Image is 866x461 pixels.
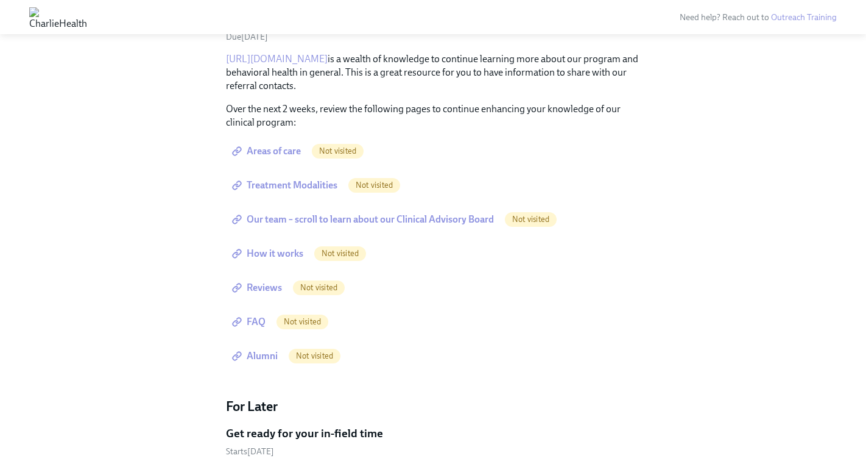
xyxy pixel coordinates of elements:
h4: For Later [226,398,640,416]
span: Not visited [348,180,400,190]
span: Areas of care [234,145,301,157]
span: How it works [234,248,303,260]
span: Treatment Modalities [234,179,337,191]
span: Not visited [276,317,328,326]
h5: Get ready for your in-field time [226,426,383,441]
p: is a wealth of knowledge to continue learning more about our program and behavioral health in gen... [226,52,640,93]
span: Not visited [289,351,340,360]
a: Outreach Training [771,12,837,23]
a: Reviews [226,276,290,300]
a: Get ready for your in-field timeStarts[DATE] [226,426,640,458]
img: CharlieHealth [29,7,87,27]
span: FAQ [234,316,266,328]
span: Monday, September 22nd 2025, 10:00 am [226,446,274,457]
a: Alumni [226,344,286,368]
p: Over the next 2 weeks, review the following pages to continue enhancing your knowledge of our cli... [226,102,640,129]
a: Areas of care [226,139,309,163]
a: How it works [226,241,312,266]
span: Reviews [234,282,282,294]
span: Alumni [234,350,278,362]
span: Thursday, September 25th 2025, 10:00 am [226,32,268,42]
span: Not visited [314,249,366,258]
span: Not visited [312,146,364,155]
span: Not visited [293,283,345,292]
span: Our team – scroll to learn about our Clinical Advisory Board [234,213,494,226]
a: [URL][DOMAIN_NAME] [226,53,328,65]
a: Treatment Modalities [226,173,346,198]
span: Not visited [505,215,557,224]
a: Our team – scroll to learn about our Clinical Advisory Board [226,207,502,232]
span: Need help? Reach out to [680,12,837,23]
a: FAQ [226,310,274,334]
